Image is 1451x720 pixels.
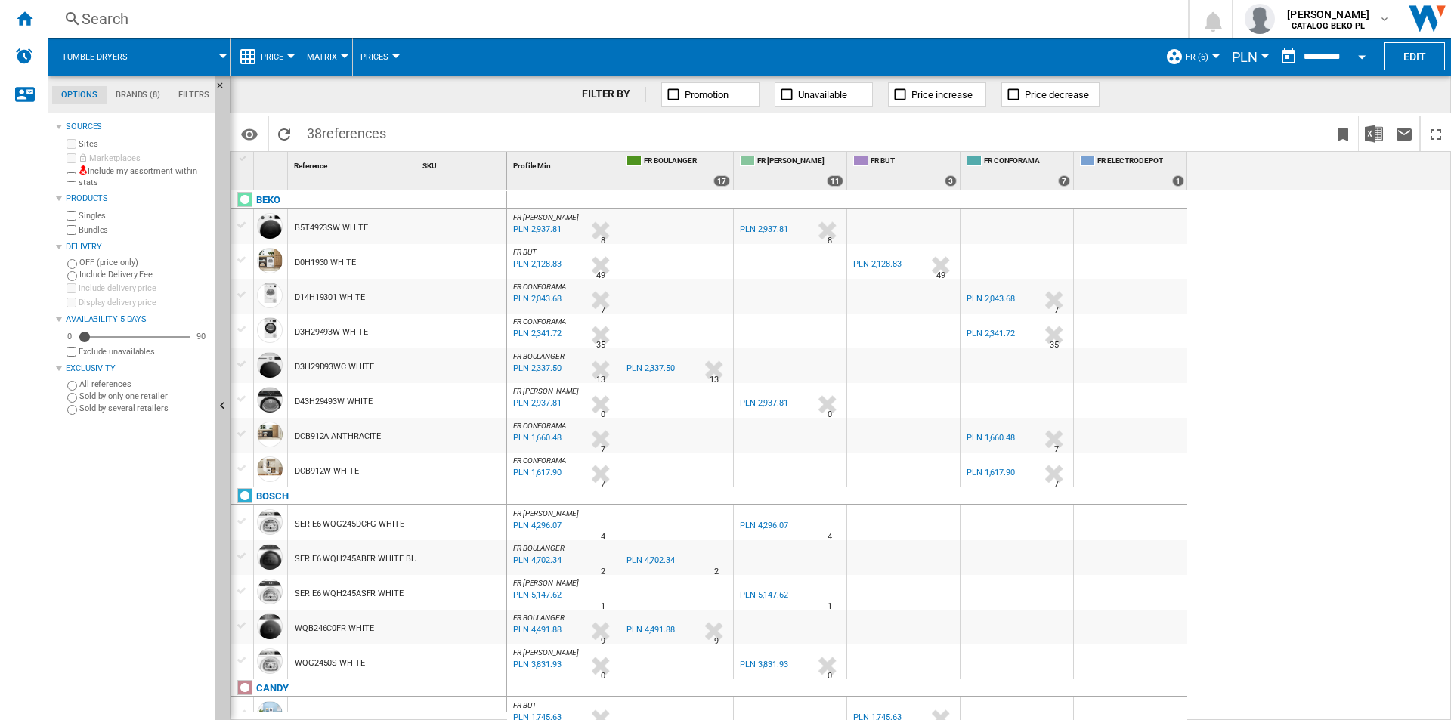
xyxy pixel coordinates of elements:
[626,555,675,565] div: PLN 4,702.34
[596,268,605,283] div: Delivery Time : 49 days
[67,393,77,403] input: Sold by only one retailer
[513,701,536,709] span: FR BUT
[513,162,551,170] span: Profile Min
[79,297,209,308] label: Display delivery price
[714,634,719,649] div: Delivery Time : 9 days
[1384,42,1445,70] button: Edit
[1025,89,1089,100] span: Price decrease
[513,352,565,360] span: FR BOULANGER
[257,152,287,175] div: Sort None
[964,326,1015,341] div: PLN 2,341.72
[888,82,986,107] button: Price increase
[79,269,209,280] label: Include Delivery Fee
[601,530,605,545] div: Delivery Time : 4 days
[360,52,388,62] span: Prices
[63,331,76,342] div: 0
[511,431,562,446] div: Last updated : Tuesday, 26 August 2025 23:10
[511,257,562,272] div: Last updated : Wednesday, 27 August 2025 05:32
[964,292,1015,307] div: PLN 2,043.68
[738,588,788,603] div: PLN 5,147.62
[511,292,562,307] div: Last updated : Tuesday, 26 August 2025 23:26
[1224,38,1273,76] md-menu: Currency
[67,405,77,415] input: Sold by several retailers
[79,346,209,357] label: Exclude unavailables
[261,38,291,76] button: Price
[513,613,565,622] span: FR BOULANGER
[644,156,730,168] span: FR BOULANGER
[295,385,372,419] div: D43H29493W WHITE
[596,338,605,353] div: Delivery Time : 35 days
[79,165,209,189] label: Include my assortment within stats
[67,271,77,281] input: Include Delivery Fee
[853,259,902,269] div: PLN 2,128.83
[513,387,578,395] span: FR [PERSON_NAME]
[322,125,386,141] span: references
[360,38,396,76] button: Prices
[511,623,562,638] div: Last updated : Wednesday, 27 August 2025 01:23
[66,121,209,133] div: Sources
[291,152,416,175] div: Sort None
[828,599,832,614] div: Delivery Time : 1 day
[871,156,957,168] span: FR BUT
[422,162,437,170] span: SKU
[601,233,605,249] div: Delivery Time : 8 days
[601,669,605,684] div: Delivery Time : 0 day
[713,175,730,187] div: 17 offers sold by FR BOULANGER
[596,372,605,388] div: Delivery Time : 13 days
[1365,125,1383,143] img: excel-24x24.png
[1287,7,1369,22] span: [PERSON_NAME]
[66,241,209,253] div: Delivery
[215,76,234,103] button: Hide
[1172,175,1184,187] div: 1 offers sold by FR ELECTRODEPOT
[52,86,107,104] md-tab-item: Options
[775,82,873,107] button: Unavailable
[79,329,190,345] md-slider: Availability
[967,468,1015,477] div: PLN 1,617.90
[256,679,289,697] div: Click to filter on that brand
[624,623,675,638] div: PLN 4,491.88
[79,379,209,390] label: All references
[828,233,832,249] div: Delivery Time : 8 days
[234,120,265,147] button: Options
[1058,175,1070,187] div: 7 offers sold by FR CONFORAMA
[66,314,209,326] div: Availability 5 Days
[513,213,578,221] span: FR [PERSON_NAME]
[513,509,578,518] span: FR [PERSON_NAME]
[15,47,33,65] img: alerts-logo.svg
[295,576,404,611] div: SERIE6 WQH245ASFR WHITE
[419,152,506,175] div: Sort None
[511,588,562,603] div: Last updated : Wednesday, 27 August 2025 02:37
[79,257,209,268] label: OFF (price only)
[62,52,128,62] span: Tumble dryers
[511,553,562,568] div: Last updated : Wednesday, 27 August 2025 01:23
[738,518,788,533] div: PLN 4,296.07
[911,89,973,100] span: Price increase
[740,660,788,669] div: PLN 3,831.93
[1050,338,1059,353] div: Delivery Time : 35 days
[740,398,788,408] div: PLN 2,937.81
[419,152,506,175] div: SKU Sort None
[67,298,76,307] input: Display delivery price
[1186,38,1216,76] button: FR (6)
[513,456,566,465] span: FR CONFORAMA
[1077,152,1187,190] div: FR ELECTRODEPOT 1 offers sold by FR ELECTRODEPOT
[67,347,76,357] input: Display delivery price
[1054,442,1059,457] div: Delivery Time : 7 days
[710,372,719,388] div: Delivery Time : 13 days
[738,396,788,411] div: PLN 2,937.81
[945,175,957,187] div: 3 offers sold by FR BUT
[601,407,605,422] div: Delivery Time : 0 day
[798,89,847,100] span: Unavailable
[295,246,356,280] div: D0H1930 WHITE
[79,391,209,402] label: Sold by only one retailer
[295,454,359,489] div: DCB912W WHITE
[511,222,562,237] div: Last updated : Wednesday, 27 August 2025 04:09
[740,224,788,234] div: PLN 2,937.81
[67,168,76,187] input: Include my assortment within stats
[828,530,832,545] div: Delivery Time : 4 days
[295,280,365,315] div: D14H19301 WHITE
[513,283,566,291] span: FR CONFORAMA
[56,38,223,76] div: Tumble dryers
[193,331,209,342] div: 90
